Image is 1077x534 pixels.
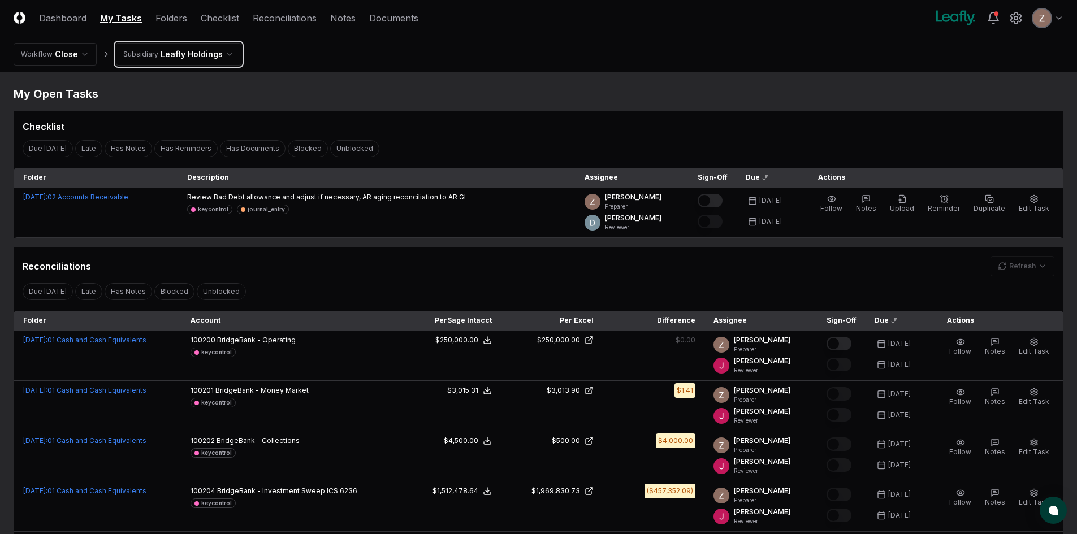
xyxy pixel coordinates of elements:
span: Edit Task [1019,347,1049,355]
th: Per Excel [501,311,603,331]
div: Actions [809,172,1054,183]
div: Checklist [23,120,64,133]
th: Sign-Off [689,168,737,188]
button: Mark complete [827,337,851,350]
button: Mark complete [827,408,851,422]
div: [DATE] [759,216,782,227]
div: [DATE] [888,439,911,449]
span: Edit Task [1019,448,1049,456]
button: Follow [947,335,974,359]
span: Upload [890,204,914,212]
img: ACg8ocKnDsamp5-SE65NkOhq35AnOBarAXdzXQ03o9g231ijNgHgyA=s96-c [1033,9,1051,27]
a: Documents [369,11,418,25]
div: [DATE] [759,196,782,206]
button: Notes [983,335,1007,359]
button: Edit Task [1017,486,1052,510]
th: Difference [603,311,704,331]
span: Edit Task [1019,397,1049,406]
img: ACg8ocKnDsamp5-SE65NkOhq35AnOBarAXdzXQ03o9g231ijNgHgyA=s96-c [713,387,729,403]
img: Logo [14,12,25,24]
p: [PERSON_NAME] [734,385,790,396]
button: Follow [947,385,974,409]
div: Reconciliations [23,259,91,273]
span: Follow [949,448,971,456]
button: atlas-launcher [1040,497,1067,524]
div: $4,000.00 [658,436,693,446]
button: Edit Task [1017,385,1052,409]
div: Subsidiary [123,49,158,59]
span: Follow [820,204,842,212]
div: $500.00 [552,436,580,446]
p: Reviewer [605,223,661,232]
div: [DATE] [888,489,911,500]
th: Assignee [704,311,818,331]
button: Mark complete [827,387,851,401]
img: ACg8ocKnDsamp5-SE65NkOhq35AnOBarAXdzXQ03o9g231ijNgHgyA=s96-c [585,194,600,210]
span: [DATE] : [23,487,47,495]
button: Unblocked [197,283,246,300]
div: $1,969,830.73 [531,486,580,496]
div: keycontrol [201,348,232,357]
span: Notes [985,498,1005,506]
img: ACg8ocJfBSitaon9c985KWe3swqK2kElzkAv-sHk65QWxGQz4ldowg=s96-c [713,408,729,424]
button: Notes [854,192,879,216]
a: Notes [330,11,356,25]
button: Notes [983,385,1007,409]
button: Mark complete [827,509,851,522]
span: Notes [985,448,1005,456]
div: Due [746,172,791,183]
span: [DATE] : [23,336,47,344]
th: Per Sage Intacct [399,311,501,331]
th: Folder [14,311,182,331]
div: $4,500.00 [444,436,478,446]
button: Late [75,283,102,300]
div: $1,512,478.64 [432,486,478,496]
span: Follow [949,347,971,355]
p: Reviewer [734,467,790,475]
p: Reviewer [734,366,790,375]
button: Due Today [23,140,73,157]
p: [PERSON_NAME] [734,406,790,416]
img: ACg8ocKnDsamp5-SE65NkOhq35AnOBarAXdzXQ03o9g231ijNgHgyA=s96-c [713,437,729,453]
span: Follow [949,498,971,506]
p: Preparer [734,446,790,454]
div: Account [191,315,390,325]
p: Preparer [734,345,790,354]
th: Assignee [576,168,689,188]
span: Notes [985,347,1005,355]
button: Edit Task [1017,192,1052,216]
p: Reviewer [734,517,790,526]
p: Preparer [605,202,661,211]
button: Has Reminders [154,140,218,157]
button: Upload [888,192,916,216]
div: [DATE] [888,338,911,349]
div: $250,000.00 [435,335,478,345]
div: journal_entry [248,205,285,214]
a: $3,013.90 [510,385,594,396]
a: Checklist [201,11,239,25]
button: Has Notes [105,283,152,300]
button: Blocked [154,283,194,300]
button: Notes [983,436,1007,459]
div: $3,015.31 [447,385,478,396]
button: Due Today [23,283,73,300]
p: [PERSON_NAME] [605,192,661,202]
div: $1.41 [677,385,693,396]
span: [DATE] : [23,436,47,445]
button: Mark complete [827,488,851,501]
button: Mark complete [827,437,851,451]
button: Unblocked [330,140,379,157]
div: [DATE] [888,359,911,370]
button: Edit Task [1017,335,1052,359]
th: Folder [14,168,178,188]
span: Follow [949,397,971,406]
div: Workflow [21,49,53,59]
button: Duplicate [971,192,1007,216]
button: $250,000.00 [435,335,492,345]
span: Notes [856,204,876,212]
div: Actions [938,315,1054,325]
button: Mark complete [698,215,723,228]
span: [DATE] : [23,386,47,394]
p: [PERSON_NAME] [734,356,790,366]
a: [DATE]:02 Accounts Receivable [23,193,128,201]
